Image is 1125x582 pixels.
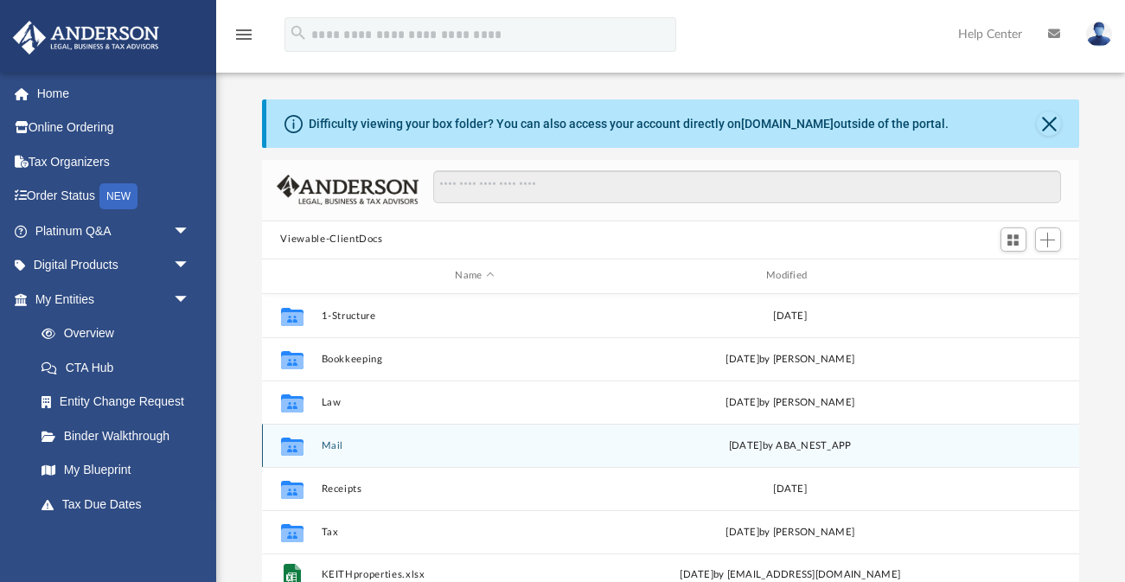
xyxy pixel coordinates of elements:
a: My Entitiesarrow_drop_down [12,282,216,317]
button: KEITHproperties.xlsx [321,569,629,580]
a: menu [233,33,254,45]
button: Close [1037,112,1061,136]
a: Home [12,76,216,111]
a: Platinum Q&Aarrow_drop_down [12,214,216,248]
a: [DOMAIN_NAME] [741,117,834,131]
a: Tax Organizers [12,144,216,179]
a: Entity Change Request [24,385,216,419]
div: Difficulty viewing your box folder? You can also access your account directly on outside of the p... [309,115,949,133]
a: Digital Productsarrow_drop_down [12,248,216,283]
button: Switch to Grid View [1000,227,1026,252]
div: [DATE] by [PERSON_NAME] [636,524,943,540]
span: arrow_drop_down [173,248,208,284]
a: My Blueprint [24,453,208,488]
button: 1-Structure [321,310,629,321]
a: Tax Due Dates [24,487,216,521]
img: User Pic [1086,22,1112,47]
img: Anderson Advisors Platinum Portal [8,21,164,54]
div: [DATE] by [PERSON_NAME] [636,394,943,410]
div: NEW [99,183,137,209]
i: search [289,23,308,42]
a: Overview [24,317,216,351]
span: arrow_drop_down [173,282,208,317]
button: Tax [321,526,629,537]
a: Binder Walkthrough [24,419,216,453]
div: Modified [636,268,943,284]
div: id [951,268,1072,284]
div: [DATE] by ABA_NEST_APP [636,438,943,453]
input: Search files and folders [433,170,1060,203]
div: Name [320,268,628,284]
div: [DATE] by [PERSON_NAME] [636,351,943,367]
span: arrow_drop_down [173,214,208,249]
button: Add [1035,227,1061,252]
button: Law [321,396,629,407]
button: Viewable-ClientDocs [280,232,382,247]
button: Bookkeeping [321,353,629,364]
i: menu [233,24,254,45]
a: Online Ordering [12,111,216,145]
button: Mail [321,439,629,451]
div: [DATE] [636,308,943,323]
a: Order StatusNEW [12,179,216,214]
button: Receipts [321,483,629,494]
span: arrow_drop_down [173,521,208,557]
div: [DATE] [636,481,943,496]
a: CTA Hub [24,350,216,385]
div: id [269,268,312,284]
a: My Anderson Teamarrow_drop_down [12,521,208,556]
